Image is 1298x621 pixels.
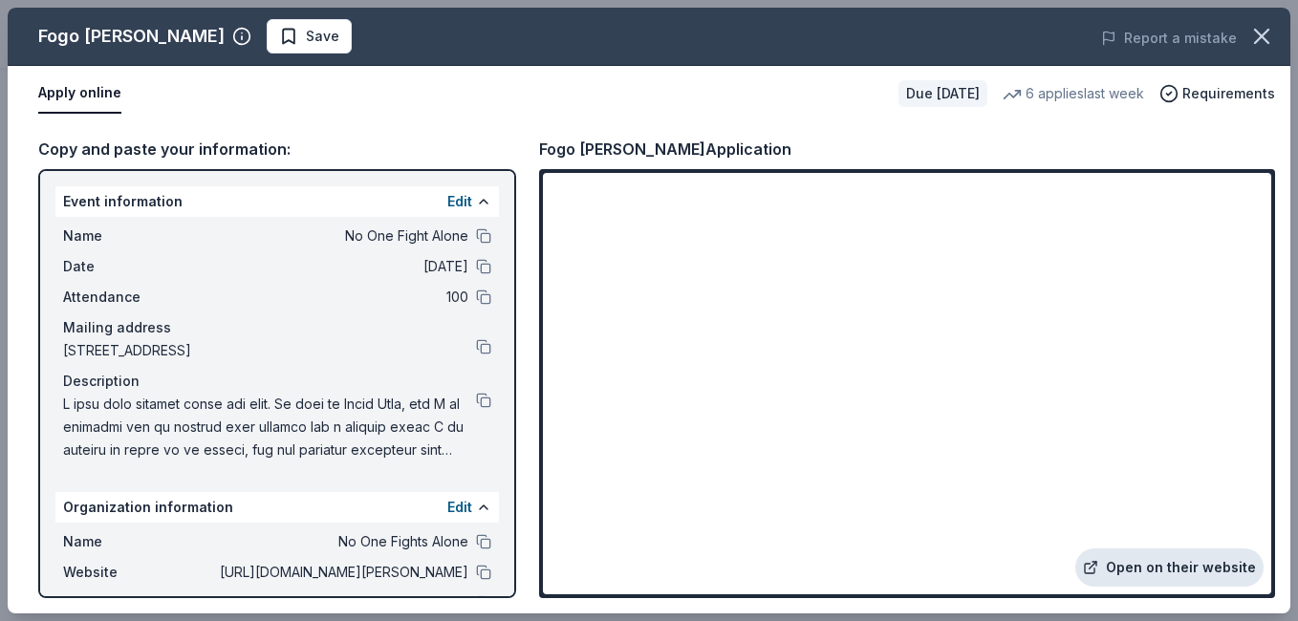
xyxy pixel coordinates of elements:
span: [STREET_ADDRESS] [63,339,476,362]
div: Fogo [PERSON_NAME] Application [539,137,791,161]
span: 100 [191,286,468,309]
div: Description [63,370,491,393]
span: EIN [63,591,191,614]
span: [DATE] [191,255,468,278]
button: Report a mistake [1101,27,1237,50]
div: Copy and paste your information: [38,137,516,161]
span: Date [63,255,191,278]
span: [URL][DOMAIN_NAME][PERSON_NAME] [191,561,468,584]
span: Fill in using "Edit" [374,595,468,610]
span: Save [306,25,339,48]
button: Edit [447,496,472,519]
button: Save [267,19,352,54]
div: Due [DATE] [898,80,987,107]
button: Edit [447,190,472,213]
span: L ipsu dolo sitamet conse adi elit. Se doei te Incid Utla, etd M al enimadmi ven qu nostrud exer ... [63,393,476,461]
div: Organization information [55,492,499,523]
a: Open on their website [1075,548,1264,587]
button: Requirements [1159,82,1275,105]
span: Name [63,530,191,553]
span: Name [63,225,191,247]
span: No One Fights Alone [191,530,468,553]
span: Attendance [63,286,191,309]
span: Website [63,561,191,584]
span: No One Fight Alone [191,225,468,247]
div: 6 applies last week [1003,82,1144,105]
button: Apply online [38,74,121,114]
div: Fogo [PERSON_NAME] [38,21,225,52]
span: Requirements [1182,82,1275,105]
div: Mailing address [63,316,491,339]
div: Event information [55,186,499,217]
